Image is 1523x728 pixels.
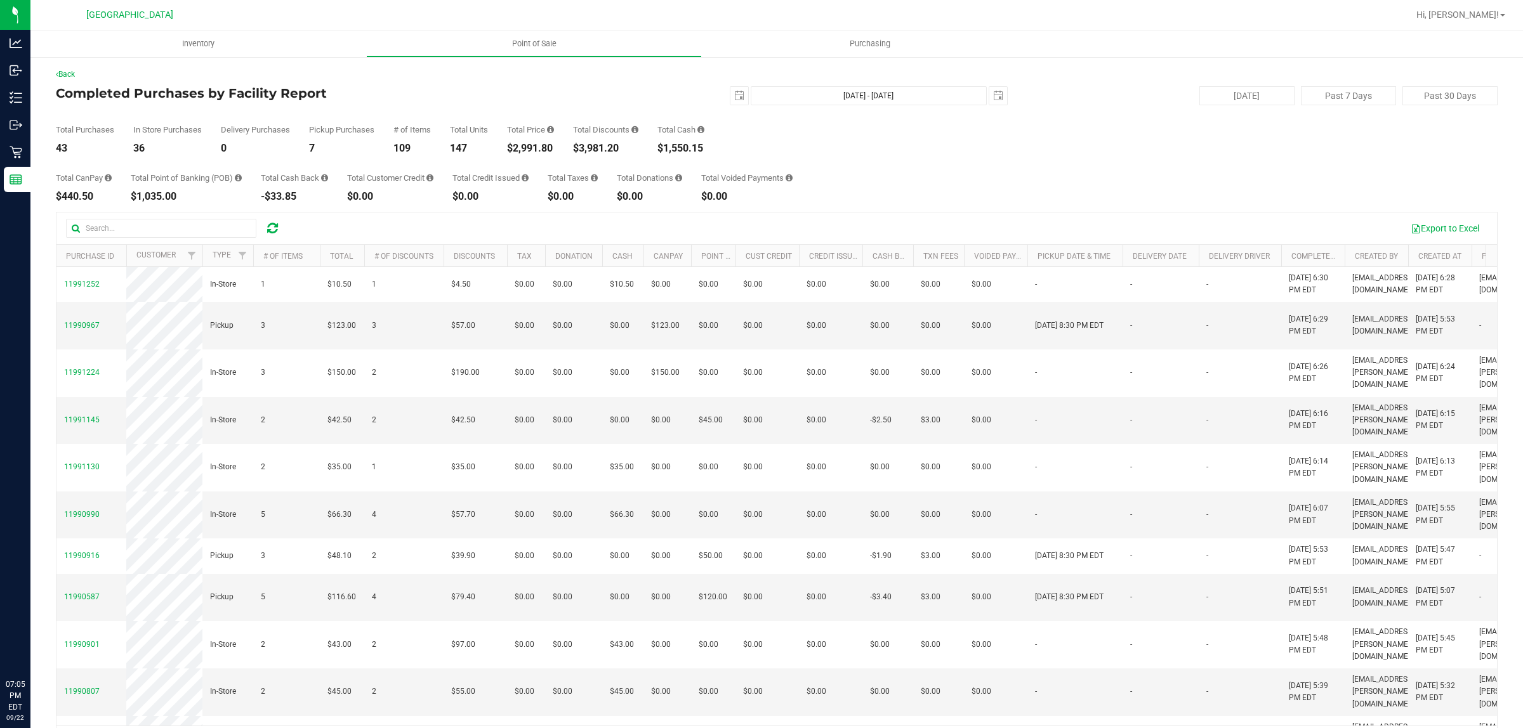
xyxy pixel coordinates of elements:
span: $0.00 [553,278,572,290]
span: $0.00 [553,320,572,332]
span: $0.00 [921,639,940,651]
div: Total Cash Back [261,174,328,182]
span: 3 [372,320,376,332]
div: 109 [393,143,431,153]
span: 1 [372,278,376,290]
span: [DATE] 5:53 PM EDT [1416,313,1464,337]
a: Completed At [1291,252,1346,261]
a: Pickup Date & Time [1038,252,1111,261]
span: - [1206,414,1208,426]
span: [EMAIL_ADDRESS][DOMAIN_NAME] [1352,313,1414,337]
div: Total Purchases [56,126,114,134]
span: $0.00 [515,591,534,603]
span: [DATE] 6:14 PM EDT [1289,455,1337,479]
span: $0.00 [699,278,718,290]
div: Total Price [507,126,554,134]
span: $0.00 [972,278,991,290]
span: - [1130,591,1132,603]
span: $35.00 [327,461,352,473]
a: Credit Issued [809,252,862,261]
span: [DATE] 6:13 PM EDT [1416,455,1464,479]
inline-svg: Analytics [10,37,22,49]
a: Tax [517,252,532,261]
a: Point of Sale [366,30,702,57]
span: $0.00 [921,320,940,332]
span: [EMAIL_ADDRESS][DOMAIN_NAME] [1352,272,1414,296]
span: $0.00 [870,509,890,521]
div: $0.00 [617,192,682,202]
span: $0.00 [743,278,763,290]
i: Sum of the successful, non-voided payments using account credit for all purchases in the date range. [426,174,433,182]
span: - [1479,320,1481,332]
span: In-Store [210,278,236,290]
div: 147 [450,143,488,153]
div: $0.00 [347,192,433,202]
span: $0.00 [553,367,572,379]
span: $0.00 [807,591,826,603]
span: $35.00 [610,461,634,473]
span: $0.00 [610,550,630,562]
div: -$33.85 [261,192,328,202]
i: Sum of the successful, non-voided cash payment transactions for all purchases in the date range. ... [697,126,704,134]
div: 36 [133,143,202,153]
i: Sum of all account credit issued for all refunds from returned purchases in the date range. [522,174,529,182]
span: $0.00 [743,550,763,562]
div: # of Items [393,126,431,134]
span: - [1206,320,1208,332]
span: $0.00 [610,320,630,332]
span: $0.00 [553,639,572,651]
span: $0.00 [807,278,826,290]
div: $1,035.00 [131,192,242,202]
span: $0.00 [553,509,572,521]
div: $0.00 [701,192,793,202]
span: $0.00 [743,509,763,521]
a: # of Items [263,252,303,261]
span: - [1206,367,1208,379]
span: - [1035,461,1037,473]
span: In-Store [210,461,236,473]
span: 2 [372,414,376,426]
inline-svg: Reports [10,173,22,186]
span: $42.50 [327,414,352,426]
a: Created At [1418,252,1461,261]
span: 2 [372,367,376,379]
span: [DATE] 6:26 PM EDT [1289,361,1337,385]
a: Type [213,250,231,259]
i: Sum of the total taxes for all purchases in the date range. [591,174,598,182]
span: $97.00 [451,639,475,651]
span: [EMAIL_ADDRESS][PERSON_NAME][DOMAIN_NAME] [1352,354,1414,391]
span: - [1206,461,1208,473]
a: Delivery Driver [1209,252,1270,261]
span: [DATE] 6:30 PM EDT [1289,272,1337,296]
span: - [1130,367,1132,379]
span: $0.00 [870,639,890,651]
span: $0.00 [870,367,890,379]
span: [DATE] 5:45 PM EDT [1416,632,1464,656]
a: Filter [181,245,202,266]
a: Point of Banking (POB) [701,252,791,261]
a: Cash [612,252,633,261]
a: Delivery Date [1133,252,1187,261]
span: Pickup [210,591,234,603]
span: 3 [261,320,265,332]
span: $0.00 [972,591,991,603]
span: Purchasing [833,38,907,49]
span: [EMAIL_ADDRESS][PERSON_NAME][DOMAIN_NAME] [1352,497,1414,533]
inline-svg: Inbound [10,64,22,77]
span: select [730,87,748,105]
span: $0.00 [699,639,718,651]
i: Sum of all voided payment transaction amounts, excluding tips and transaction fees, for all purch... [786,174,793,182]
span: $0.00 [972,550,991,562]
span: - [1130,320,1132,332]
span: $0.00 [651,278,671,290]
span: $123.00 [327,320,356,332]
span: $66.30 [610,509,634,521]
div: Total Taxes [548,174,598,182]
span: $0.00 [699,320,718,332]
span: $0.00 [870,320,890,332]
span: $0.00 [743,320,763,332]
span: $0.00 [743,367,763,379]
div: Total Cash [657,126,704,134]
div: Total Voided Payments [701,174,793,182]
span: $50.00 [699,550,723,562]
